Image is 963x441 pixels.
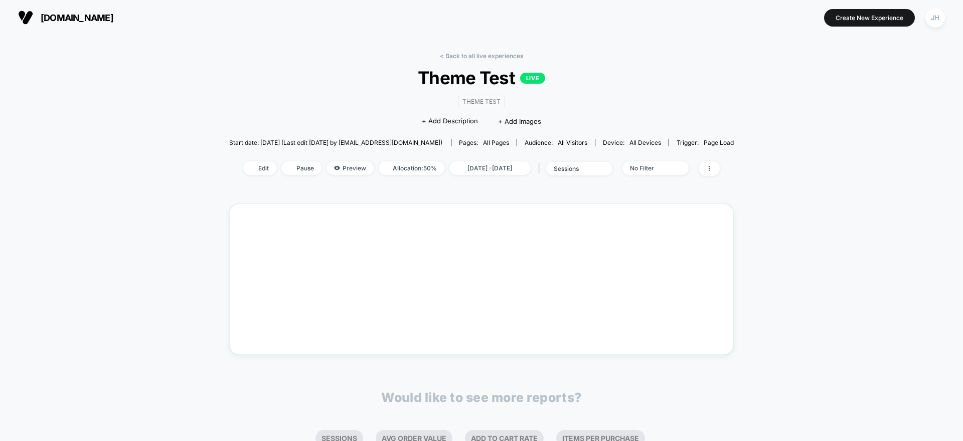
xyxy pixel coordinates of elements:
div: JH [925,8,945,28]
span: + Add Description [422,116,478,126]
span: all pages [483,139,509,146]
span: all devices [629,139,661,146]
p: Would like to see more reports? [381,390,582,405]
span: Start date: [DATE] (Last edit [DATE] by [EMAIL_ADDRESS][DOMAIN_NAME]) [229,139,442,146]
button: [DOMAIN_NAME] [15,10,116,26]
span: + Add Images [498,117,541,125]
a: < Back to all live experiences [440,52,523,60]
span: Allocation: 50% [379,161,444,175]
div: No Filter [630,164,670,172]
span: All Visitors [558,139,587,146]
span: Device: [595,139,669,146]
p: LIVE [520,73,545,84]
span: [DATE] - [DATE] [449,161,531,175]
div: sessions [554,165,594,172]
img: Visually logo [18,10,33,25]
button: JH [922,8,948,28]
span: Theme Test [458,96,505,107]
div: Trigger: [677,139,734,146]
span: Theme Test [254,67,709,88]
span: [DOMAIN_NAME] [41,13,113,23]
span: Pause [281,161,322,175]
div: Pages: [459,139,509,146]
span: Edit [243,161,276,175]
div: Audience: [525,139,587,146]
span: Preview [327,161,374,175]
span: | [536,161,546,176]
span: Page Load [704,139,734,146]
button: Create New Experience [824,9,915,27]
